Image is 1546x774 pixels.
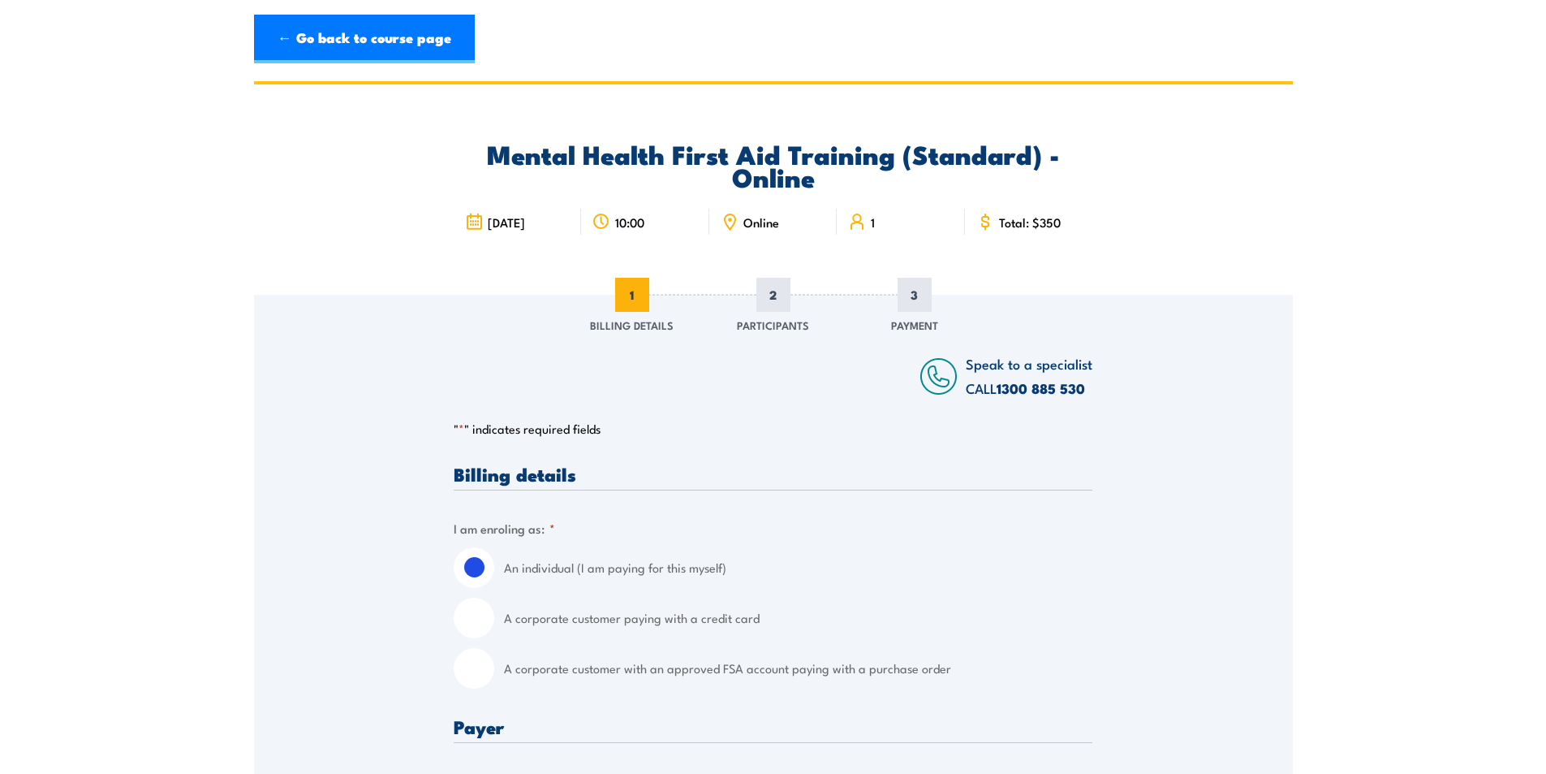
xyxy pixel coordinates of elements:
span: 3 [898,278,932,312]
h3: Payer [454,717,1092,736]
span: [DATE] [488,215,525,229]
span: Billing Details [590,317,674,333]
span: 1 [871,215,875,229]
span: 10:00 [615,215,644,229]
h3: Billing details [454,465,1092,483]
span: Total: $350 [999,215,1061,229]
span: Participants [737,317,809,333]
h2: Mental Health First Aid Training (Standard) - Online [454,142,1092,188]
a: 1300 885 530 [997,378,1085,399]
span: Payment [891,317,938,333]
label: An individual (I am paying for this myself) [504,547,1092,588]
p: " " indicates required fields [454,421,1092,437]
label: A corporate customer with an approved FSA account paying with a purchase order [504,648,1092,689]
span: 2 [756,278,790,312]
legend: I am enroling as: [454,519,555,538]
a: ← Go back to course page [254,15,475,63]
span: Speak to a specialist CALL [966,353,1092,398]
label: A corporate customer paying with a credit card [504,598,1092,638]
span: 1 [615,278,649,312]
span: Online [743,215,779,229]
